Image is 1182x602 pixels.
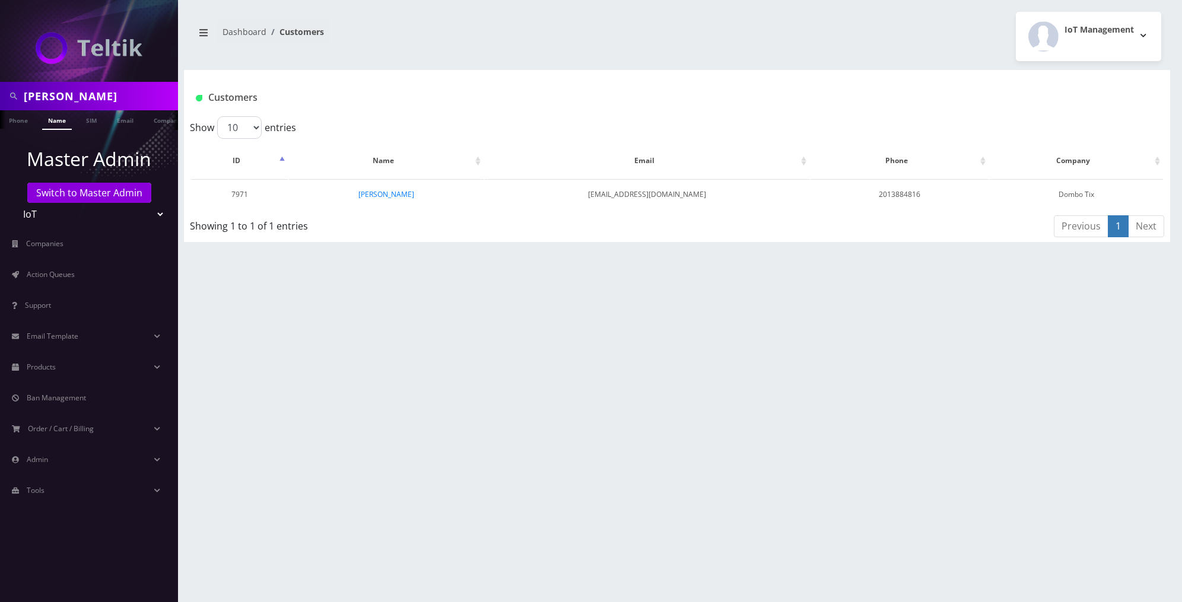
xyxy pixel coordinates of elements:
[26,238,63,249] span: Companies
[27,183,151,203] a: Switch to Master Admin
[196,92,995,103] h1: Customers
[1016,12,1161,61] button: IoT Management
[25,300,51,310] span: Support
[190,214,587,233] div: Showing 1 to 1 of 1 entries
[289,144,484,178] th: Name: activate to sort column ascending
[811,179,989,209] td: 2013884816
[148,110,188,129] a: Company
[28,423,94,434] span: Order / Cart / Billing
[223,26,266,37] a: Dashboard
[266,26,324,38] li: Customers
[36,32,142,64] img: IoT
[990,179,1163,209] td: Dombo Tix
[1108,215,1129,237] a: 1
[42,110,72,130] a: Name
[191,179,288,209] td: 7971
[485,179,809,209] td: [EMAIL_ADDRESS][DOMAIN_NAME]
[80,110,103,129] a: SIM
[27,485,45,495] span: Tools
[358,189,414,199] a: [PERSON_NAME]
[811,144,989,178] th: Phone: activate to sort column ascending
[3,110,34,129] a: Phone
[990,144,1163,178] th: Company: activate to sort column ascending
[27,393,86,403] span: Ban Management
[27,454,48,464] span: Admin
[1054,215,1108,237] a: Previous
[24,85,175,107] input: Search in Company
[27,331,78,341] span: Email Template
[1065,25,1134,35] h2: IoT Management
[485,144,809,178] th: Email: activate to sort column ascending
[191,144,288,178] th: ID: activate to sort column descending
[27,269,75,279] span: Action Queues
[217,116,262,139] select: Showentries
[1128,215,1164,237] a: Next
[111,110,139,129] a: Email
[193,20,668,53] nav: breadcrumb
[190,116,296,139] label: Show entries
[27,362,56,372] span: Products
